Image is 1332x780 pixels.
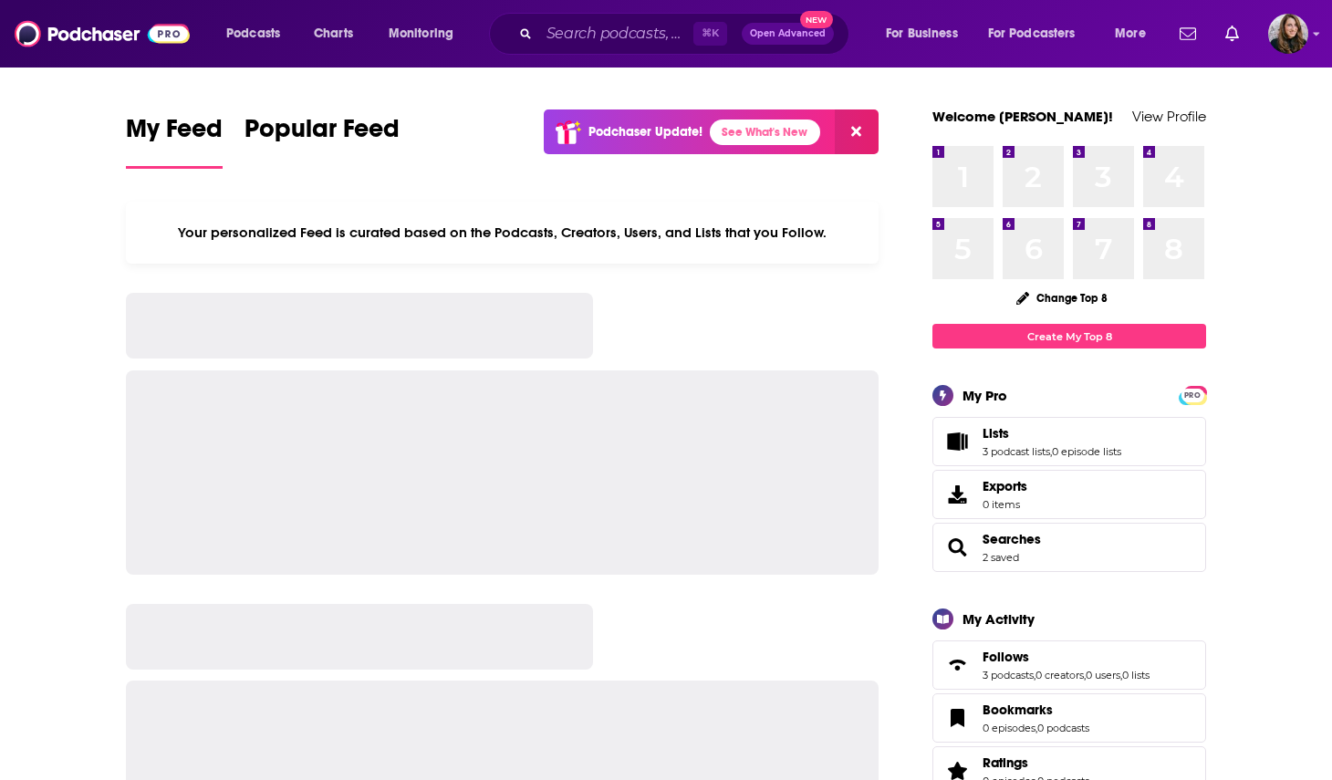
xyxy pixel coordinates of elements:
button: open menu [213,19,304,48]
span: Monitoring [389,21,453,47]
img: Podchaser - Follow, Share and Rate Podcasts [15,16,190,51]
span: Logged in as spectaclecreative [1268,14,1308,54]
span: Charts [314,21,353,47]
button: open menu [376,19,477,48]
img: User Profile [1268,14,1308,54]
span: Podcasts [226,21,280,47]
a: Show notifications dropdown [1218,18,1246,49]
a: Charts [302,19,364,48]
a: See What's New [710,120,820,145]
span: ⌘ K [693,22,727,46]
button: Open AdvancedNew [742,23,834,45]
a: Show notifications dropdown [1172,18,1203,49]
button: Show profile menu [1268,14,1308,54]
span: New [800,11,833,28]
span: Open Advanced [750,29,826,38]
span: For Business [886,21,958,47]
span: For Podcasters [988,21,1076,47]
button: open menu [976,19,1102,48]
span: More [1115,21,1146,47]
button: open menu [1102,19,1169,48]
button: open menu [873,19,981,48]
input: Search podcasts, credits, & more... [539,19,693,48]
div: Search podcasts, credits, & more... [506,13,867,55]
